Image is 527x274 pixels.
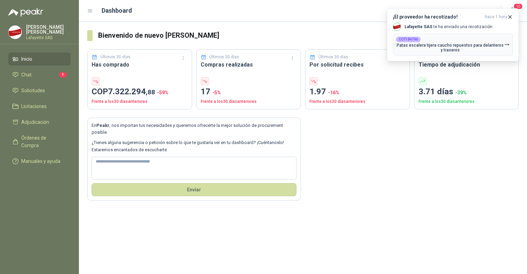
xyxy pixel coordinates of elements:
[96,123,109,128] b: Peakr
[8,68,71,81] a: Chat1
[506,5,519,17] button: 10
[8,84,71,97] a: Solicitudes
[485,14,507,20] span: hace 1 hora
[393,14,482,20] h3: ¡El proveedor ha recotizado!
[21,55,32,63] span: Inicio
[209,54,239,60] p: Últimos 30 días
[393,34,513,56] button: COT184746Patas escalera tijera caucho repuestos para delanteros y traseros
[201,98,297,105] p: Frente a los 30 días anteriores
[98,30,519,41] h3: Bienvenido de nuevo [PERSON_NAME]
[309,85,406,98] p: 1.97
[201,60,297,69] h3: Compras realizadas
[146,88,155,96] span: ,88
[212,90,221,95] span: -5 %
[8,100,71,113] a: Licitaciones
[92,139,296,153] p: ¿Tienes alguna sugerencia o petición sobre lo que te gustaría ver en tu dashboard? ¡Cuéntanoslo! ...
[201,85,297,98] p: 17
[393,23,401,31] img: Company Logo
[8,131,71,152] a: Órdenes de Compra
[309,98,406,105] p: Frente a los 30 días anteriores
[21,103,47,110] span: Licitaciones
[419,85,515,98] p: 3.71 días
[157,90,168,95] span: -59 %
[318,54,348,60] p: Últimos 30 días
[9,26,22,39] img: Company Logo
[21,71,32,79] span: Chat
[21,134,64,149] span: Órdenes de Compra
[101,54,130,60] p: Últimos 30 días
[26,36,71,40] p: Lafayette SAS
[92,98,188,105] p: Frente a los 30 días anteriores
[405,24,432,29] b: Lafayette SAS
[8,52,71,65] a: Inicio
[399,38,418,41] b: COT184746
[8,116,71,129] a: Adjudicación
[419,98,515,105] p: Frente a los 30 días anteriores
[309,60,406,69] h3: Por solicitud recibes
[92,183,296,196] button: Envíar
[92,85,188,98] p: COP
[328,90,339,95] span: -16 %
[405,24,493,30] p: te ha enviado una recotización.
[92,122,296,136] p: En , nos importan tus necesidades y queremos ofrecerte la mejor solución de procurement posible.
[108,87,155,96] span: 7.322.294
[455,90,467,95] span: -39 %
[21,157,60,165] span: Manuales y ayuda
[8,155,71,168] a: Manuales y ayuda
[21,118,49,126] span: Adjudicación
[92,60,188,69] h3: Has comprado
[387,8,519,61] button: ¡El proveedor ha recotizado!hace 1 hora Company LogoLafayette SAS te ha enviado una recotización....
[59,72,67,78] span: 1
[396,43,504,52] p: Patas escalera tijera caucho repuestos para delanteros y traseros
[21,87,45,94] span: Solicitudes
[102,6,132,15] h1: Dashboard
[8,8,43,16] img: Logo peakr
[513,3,523,10] span: 10
[26,25,71,34] p: [PERSON_NAME] [PERSON_NAME]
